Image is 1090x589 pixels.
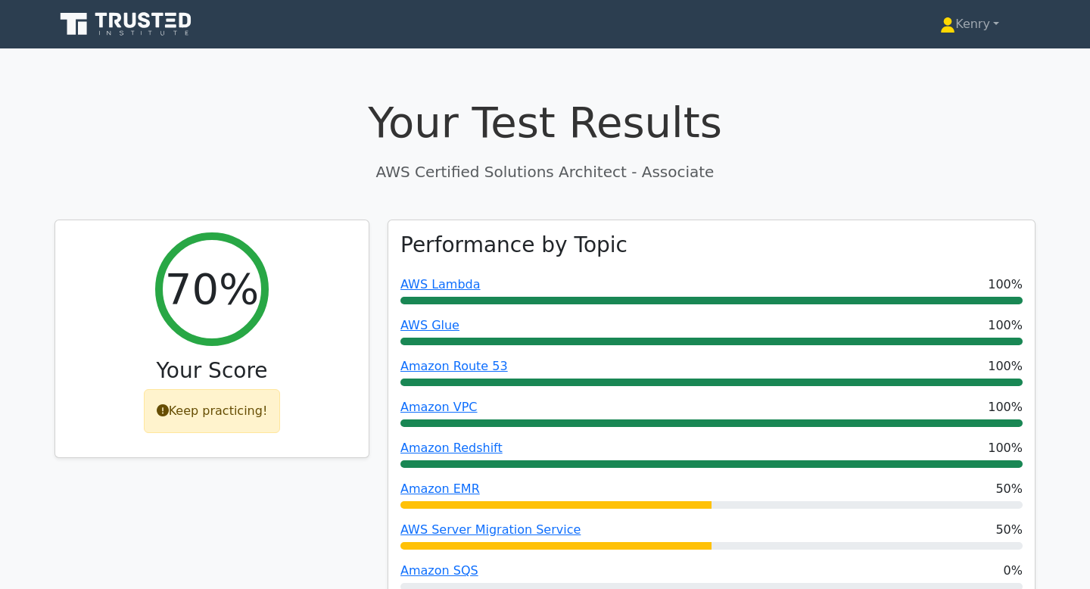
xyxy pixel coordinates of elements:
[144,389,281,433] div: Keep practicing!
[988,439,1023,457] span: 100%
[400,318,459,332] a: AWS Glue
[988,316,1023,335] span: 100%
[400,400,478,414] a: Amazon VPC
[400,522,581,537] a: AWS Server Migration Service
[995,521,1023,539] span: 50%
[67,358,357,384] h3: Your Score
[54,97,1035,148] h1: Your Test Results
[400,359,508,373] a: Amazon Route 53
[165,263,259,314] h2: 70%
[904,9,1035,39] a: Kenry
[988,357,1023,376] span: 100%
[54,160,1035,183] p: AWS Certified Solutions Architect - Associate
[988,276,1023,294] span: 100%
[400,441,503,455] a: Amazon Redshift
[988,398,1023,416] span: 100%
[400,232,628,258] h3: Performance by Topic
[995,480,1023,498] span: 50%
[1004,562,1023,580] span: 0%
[400,277,481,291] a: AWS Lambda
[400,481,480,496] a: Amazon EMR
[400,563,478,578] a: Amazon SQS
